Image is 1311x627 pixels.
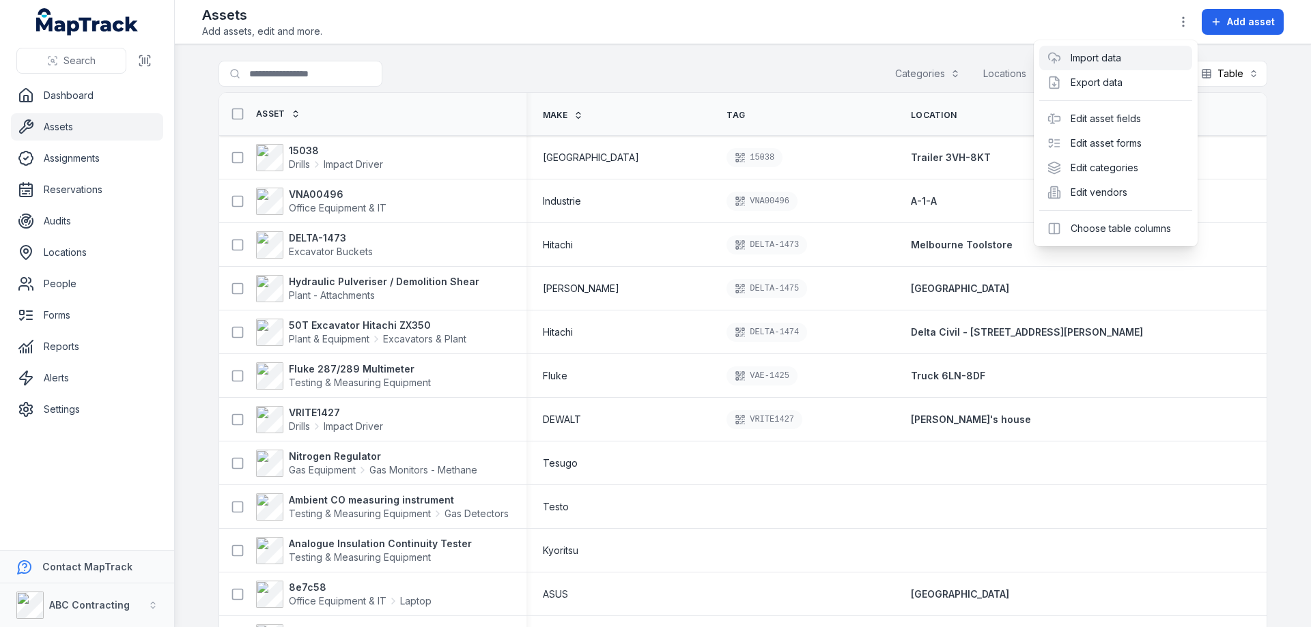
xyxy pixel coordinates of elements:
div: Edit categories [1039,156,1192,180]
a: Import data [1071,51,1121,65]
div: Edit vendors [1039,180,1192,205]
div: Edit asset forms [1039,131,1192,156]
div: Choose table columns [1039,216,1192,241]
div: Edit asset fields [1039,106,1192,131]
div: Export data [1039,70,1192,95]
